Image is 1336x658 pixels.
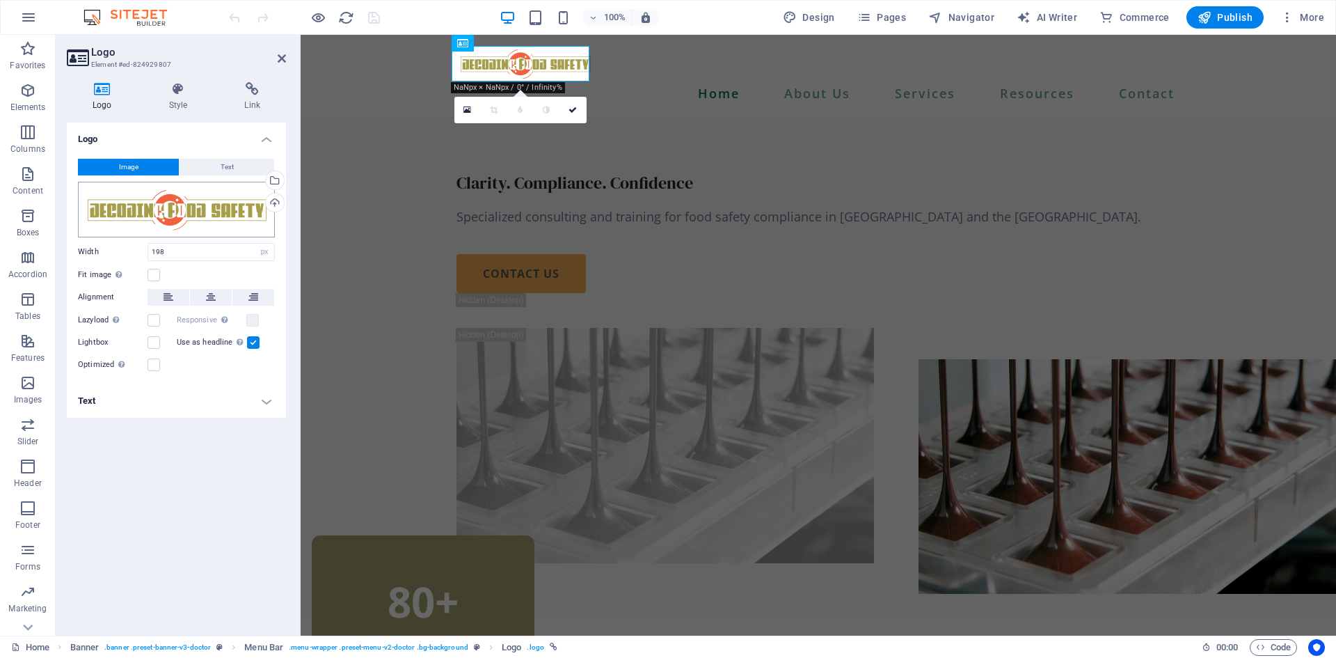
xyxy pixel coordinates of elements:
i: This element is linked [550,643,557,651]
span: . banner .preset-banner-v3-doctor [104,639,211,656]
span: . logo [527,639,543,656]
span: More [1280,10,1324,24]
label: Responsive [177,312,246,329]
span: Image [119,159,138,175]
button: Image [78,159,179,175]
a: Click to cancel selection. Double-click to open Pages [11,639,49,656]
button: Publish [1186,6,1264,29]
label: Optimized [78,357,148,373]
label: Width [78,248,148,256]
h6: 100% [603,9,626,26]
button: More [1275,6,1330,29]
span: Pages [857,10,906,24]
button: AI Writer [1011,6,1083,29]
label: Lightbox [78,334,148,351]
span: Click to select. Double-click to edit [244,639,283,656]
a: Confirm ( Ctrl ⏎ ) [560,97,587,123]
button: Navigator [923,6,1000,29]
span: : [1226,642,1228,652]
i: This element is a customizable preset [216,643,223,651]
a: Select files from the file manager, stock photos, or upload file(s) [454,97,481,123]
h3: Element #ed-824929807 [91,58,258,71]
h2: Logo [91,46,286,58]
p: Tables [15,311,40,322]
p: Features [11,352,45,363]
span: Click to select. Double-click to edit [70,639,100,656]
p: Favorites [10,60,45,71]
span: Text [221,159,234,175]
span: Code [1256,639,1291,656]
div: Design (Ctrl+Alt+Y) [777,6,841,29]
label: Alignment [78,289,148,306]
nav: breadcrumb [70,639,557,656]
h4: Text [67,384,286,418]
h4: Link [218,82,286,111]
h6: Session time [1202,639,1239,656]
h4: Logo [67,123,286,148]
button: 100% [582,9,632,26]
button: Usercentrics [1308,639,1325,656]
a: Greyscale [534,97,560,123]
button: Commerce [1094,6,1175,29]
p: Columns [10,143,45,155]
button: Code [1250,639,1297,656]
button: Design [777,6,841,29]
button: Click here to leave preview mode and continue editing [310,9,326,26]
p: Marketing [8,603,47,614]
a: Crop mode [481,97,507,123]
i: Reload page [338,10,354,26]
label: Use as headline [177,334,247,351]
span: AI Writer [1017,10,1077,24]
p: Content [13,185,43,196]
div: DFS-081-KPA7BdvK4d2V05kHPttHTg.svg [78,182,275,237]
img: Editor Logo [80,9,184,26]
span: Design [783,10,835,24]
p: Footer [15,519,40,531]
i: This element is a customizable preset [474,643,480,651]
h4: Style [143,82,219,111]
label: Fit image [78,267,148,283]
p: Header [14,478,42,489]
i: On resize automatically adjust zoom level to fit chosen device. [639,11,652,24]
label: Lazyload [78,312,148,329]
button: Pages [852,6,912,29]
h4: Logo [67,82,143,111]
span: Publish [1198,10,1252,24]
span: Click to select. Double-click to edit [502,639,521,656]
p: Forms [15,561,40,572]
p: Images [14,394,42,405]
a: Blur [507,97,534,123]
p: Elements [10,102,46,113]
span: 00 00 [1216,639,1238,656]
p: Boxes [17,227,40,238]
span: Navigator [928,10,994,24]
button: reload [337,9,354,26]
span: . menu-wrapper .preset-menu-v2-doctor .bg-background [289,639,468,656]
button: Text [180,159,274,175]
span: Commerce [1099,10,1170,24]
p: Slider [17,436,39,447]
p: Accordion [8,269,47,280]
